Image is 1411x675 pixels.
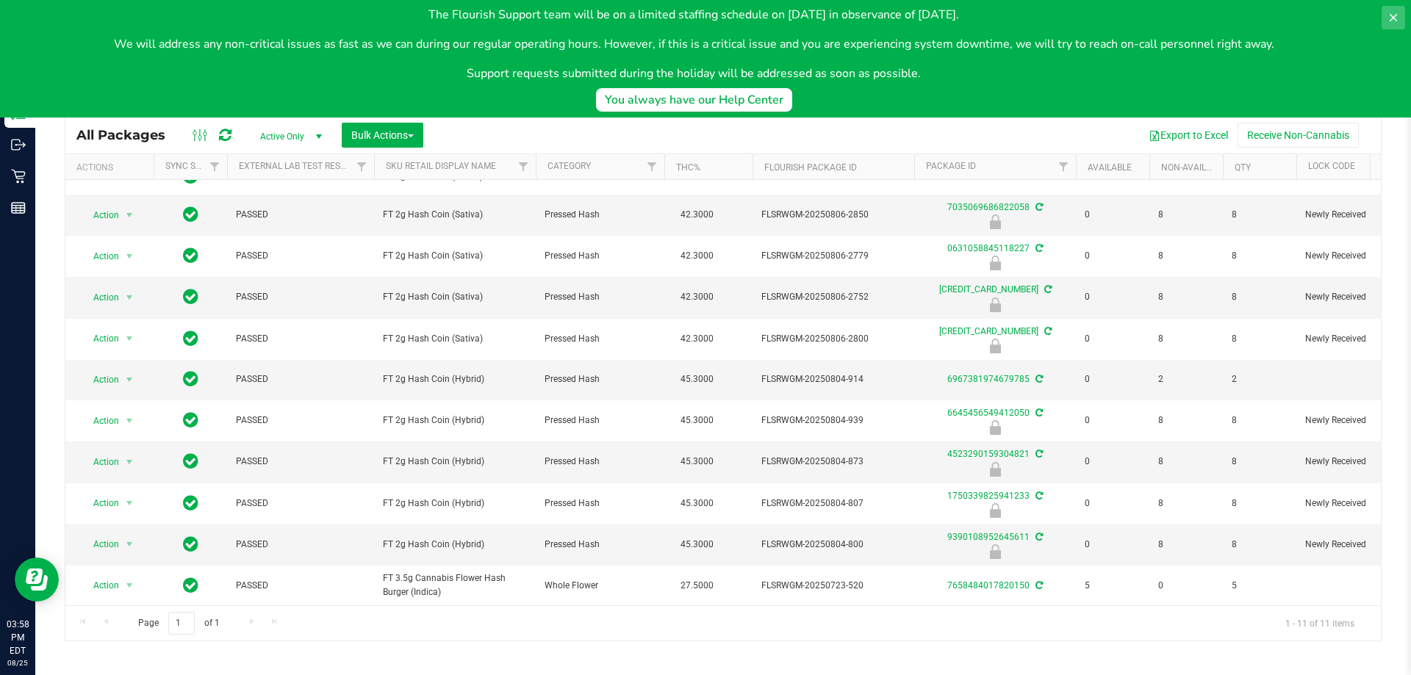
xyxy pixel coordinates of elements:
span: PASSED [236,249,365,263]
p: 03:58 PM EDT [7,618,29,657]
span: PASSED [236,290,365,304]
span: 8 [1232,455,1288,469]
span: 0 [1085,414,1141,427]
a: 1750339825941233 [947,491,1030,501]
span: Pressed Hash [545,290,656,304]
span: Newly Received [1305,538,1398,552]
inline-svg: Outbound [11,137,26,152]
span: In Sync [183,410,198,430]
p: Support requests submitted during the holiday will be addressed as soon as possible. [114,65,1274,82]
span: 0 [1085,455,1141,469]
span: FLSRWGM-20250806-2752 [761,290,905,304]
span: Bulk Actions [351,129,414,141]
span: select [121,575,139,596]
span: 8 [1158,290,1214,304]
button: Bulk Actions [342,123,423,148]
a: Filter [640,154,664,179]
span: In Sync [183,575,198,596]
span: In Sync [183,286,198,307]
a: 7658484017820150 [947,580,1030,591]
span: Sync from Compliance System [1042,284,1052,295]
span: select [121,328,139,349]
span: 8 [1158,414,1214,427]
span: FLSRWGM-20250806-2800 [761,332,905,346]
span: FT 2g Hash Coin (Hybrid) [383,455,527,469]
span: select [121,493,139,513]
span: All Packages [76,127,180,143]
span: 8 [1232,414,1288,427]
span: Sync from Compliance System [1033,408,1043,418]
div: Newly Received [912,297,1078,312]
span: FLSRWGM-20250723-520 [761,579,905,593]
span: PASSED [236,579,365,593]
span: In Sync [183,493,198,513]
span: Action [80,369,120,390]
div: Newly Received [912,256,1078,270]
span: Sync from Compliance System [1033,374,1043,384]
div: Newly Received [912,214,1078,229]
span: Action [80,328,120,349]
span: PASSED [236,332,365,346]
span: Sync from Compliance System [1033,491,1043,501]
a: Qty [1235,162,1251,173]
div: Newly Received [912,462,1078,477]
span: Newly Received [1305,249,1398,263]
span: Sync from Compliance System [1033,243,1043,253]
span: 5 [1085,579,1141,593]
inline-svg: Reports [11,201,26,215]
span: Whole Flower [545,579,656,593]
span: 2 [1158,372,1214,386]
span: Pressed Hash [545,332,656,346]
span: 45.3000 [673,534,721,555]
span: 8 [1158,538,1214,552]
iframe: Resource center [15,557,59,602]
a: Package ID [926,161,976,171]
span: Sync from Compliance System [1033,532,1043,542]
a: 9390108952645611 [947,532,1030,542]
span: Action [80,411,120,431]
span: FT 3.5g Cannabis Flower Hash Burger (Indica) [383,571,527,599]
a: 4523290159304821 [947,449,1030,459]
span: 1 - 11 of 11 items [1274,612,1366,634]
span: FT 2g Hash Coin (Sativa) [383,290,527,304]
div: Newly Received [912,544,1078,559]
span: 8 [1232,538,1288,552]
span: 42.3000 [673,328,721,350]
div: Actions [76,162,148,173]
div: Newly Received [912,503,1078,518]
span: Newly Received [1305,290,1398,304]
span: In Sync [183,245,198,266]
span: Pressed Hash [545,414,656,427]
span: 45.3000 [673,451,721,472]
span: 45.3000 [673,369,721,390]
span: 0 [1158,579,1214,593]
span: 8 [1158,332,1214,346]
span: FT 2g Hash Coin (Sativa) [383,249,527,263]
span: Sync from Compliance System [1033,449,1043,459]
span: 8 [1232,208,1288,222]
span: Newly Received [1305,455,1398,469]
span: PASSED [236,455,365,469]
span: FLSRWGM-20250804-939 [761,414,905,427]
span: 8 [1158,208,1214,222]
span: Action [80,452,120,472]
span: 45.3000 [673,410,721,431]
span: 27.5000 [673,575,721,596]
span: Newly Received [1305,332,1398,346]
span: 0 [1085,538,1141,552]
inline-svg: Retail [11,169,26,184]
a: Available [1088,162,1132,173]
span: PASSED [236,497,365,510]
a: Filter [350,154,374,179]
span: Pressed Hash [545,372,656,386]
span: 0 [1085,372,1141,386]
a: [CREDIT_CARD_NUMBER] [939,284,1038,295]
span: Newly Received [1305,414,1398,427]
span: PASSED [236,538,365,552]
a: 6967381974679785 [947,374,1030,384]
span: FLSRWGM-20250806-2850 [761,208,905,222]
p: 08/25 [7,657,29,668]
span: Sync from Compliance System [1033,580,1043,591]
span: 8 [1158,497,1214,510]
span: PASSED [236,372,365,386]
